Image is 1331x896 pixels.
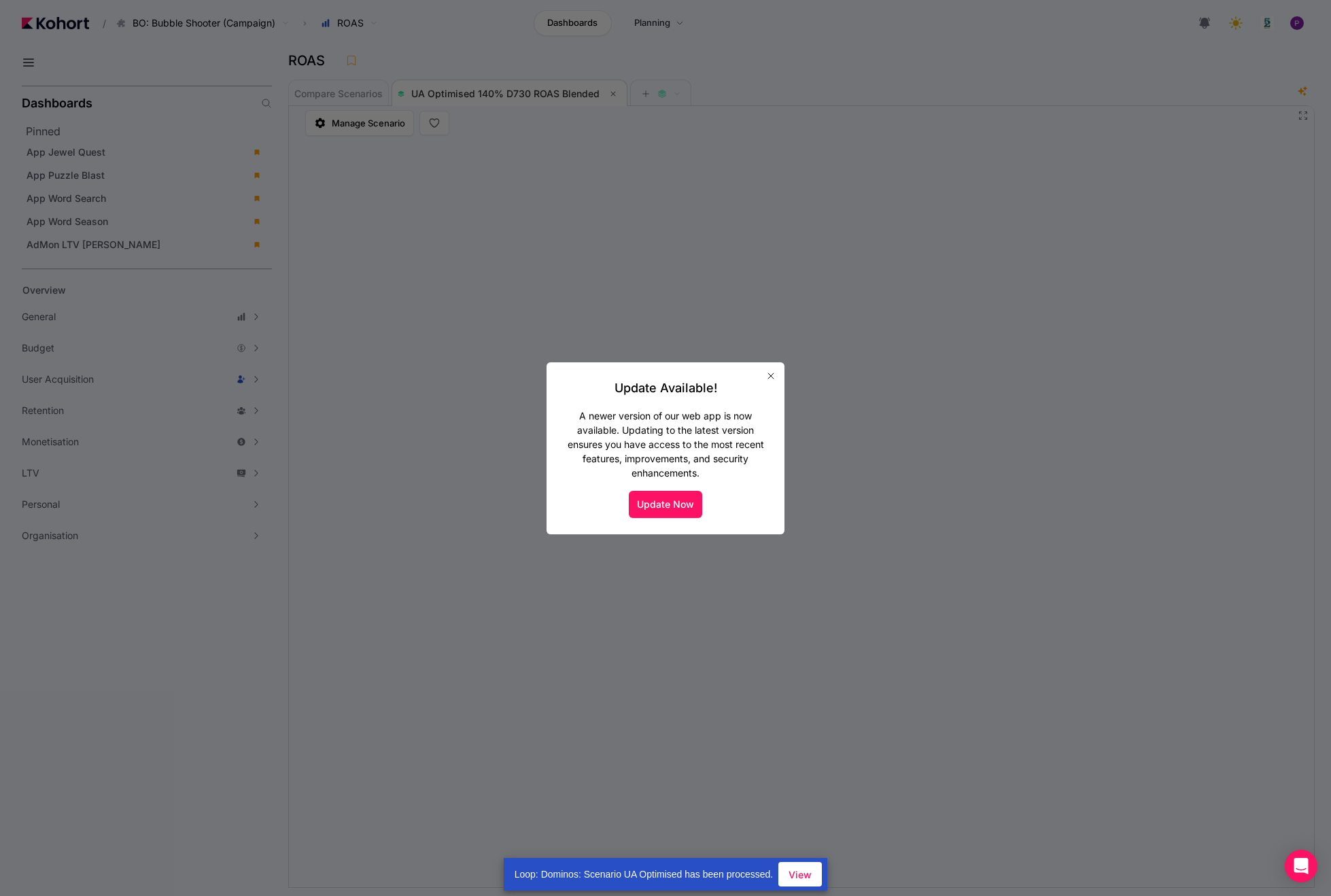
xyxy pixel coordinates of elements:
span: View [789,867,812,882]
h2: Update Available! [615,379,717,398]
div: Loop: Dominos: Scenario UA Optimised has been processed. [504,858,779,891]
button: View [778,862,822,886]
button: Update Now [629,491,702,518]
div: A newer version of our web app is now available. Updating to the latest version ensures you have ... [563,409,768,480]
div: Open Intercom Messenger [1285,850,1317,882]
